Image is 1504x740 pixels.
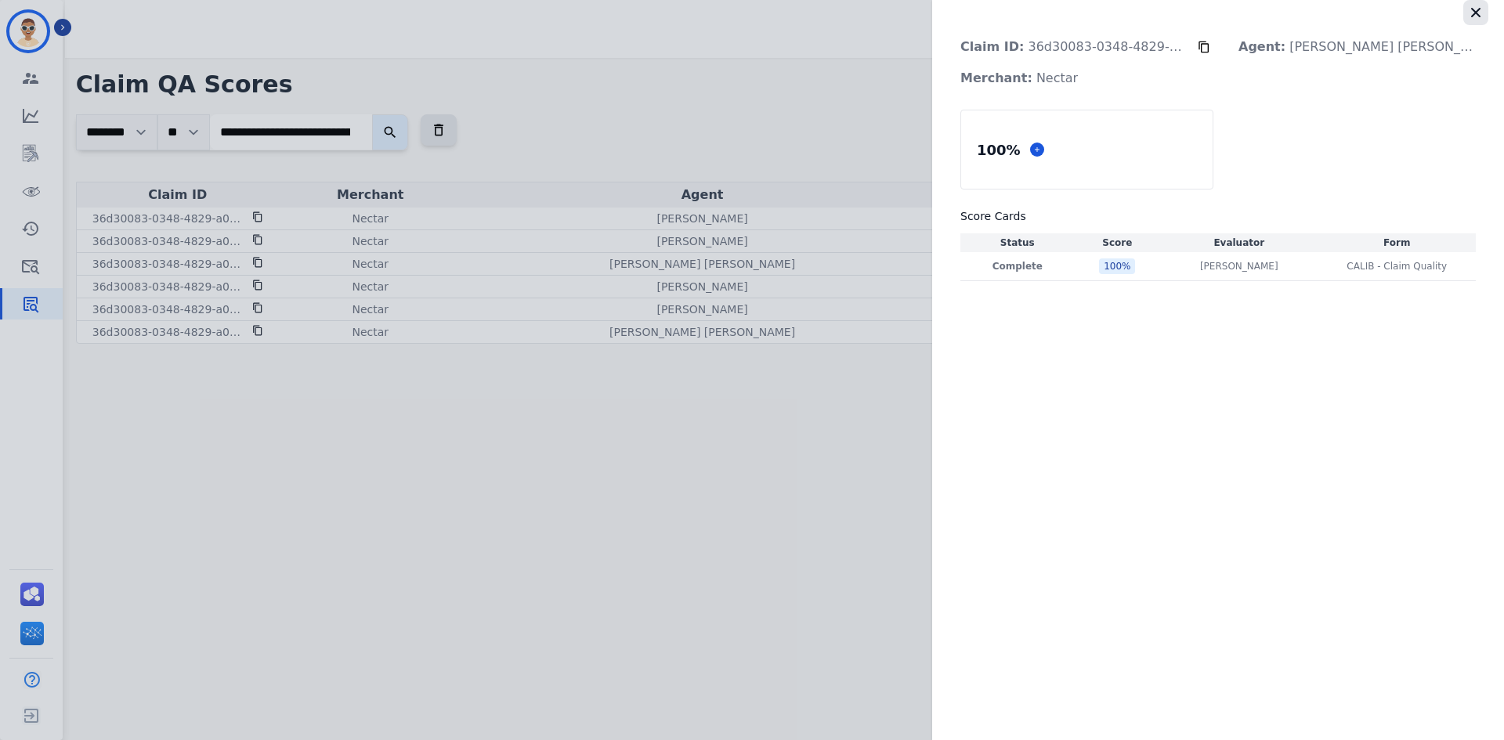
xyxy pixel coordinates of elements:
div: 100 % [974,136,1024,164]
strong: Claim ID: [960,39,1024,54]
th: Evaluator [1160,233,1318,252]
span: CALIB - Claim Quality [1347,260,1447,273]
p: [PERSON_NAME] [PERSON_NAME] [1226,31,1488,63]
p: [PERSON_NAME] [1200,260,1278,273]
div: 100 % [1099,258,1135,274]
th: Form [1318,233,1476,252]
strong: Agent: [1238,39,1285,54]
strong: Merchant: [960,70,1032,85]
p: Nectar [948,63,1090,94]
p: Complete [963,260,1072,273]
h3: Score Cards [960,208,1476,224]
p: 36d30083-0348-4829-a033-6e30a34d7952 [948,31,1198,63]
th: Status [960,233,1075,252]
th: Score [1075,233,1160,252]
